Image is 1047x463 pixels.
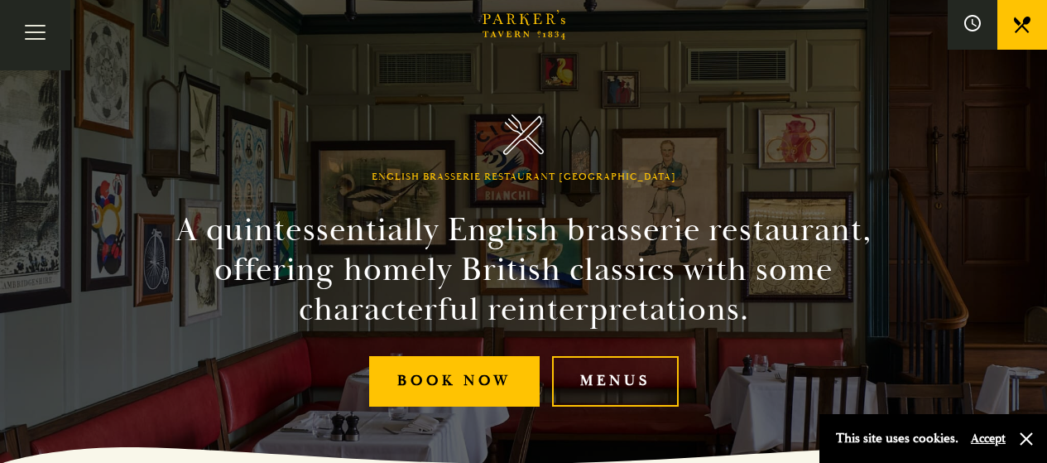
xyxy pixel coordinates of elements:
[146,210,901,330] h2: A quintessentially English brasserie restaurant, offering homely British classics with some chara...
[1018,431,1035,447] button: Close and accept
[836,427,958,451] p: This site uses cookies.
[369,356,540,407] a: Book Now
[971,431,1006,446] button: Accept
[503,114,544,155] img: Parker's Tavern Brasserie Cambridge
[552,356,679,407] a: Menus
[372,171,676,183] h1: English Brasserie Restaurant [GEOGRAPHIC_DATA]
